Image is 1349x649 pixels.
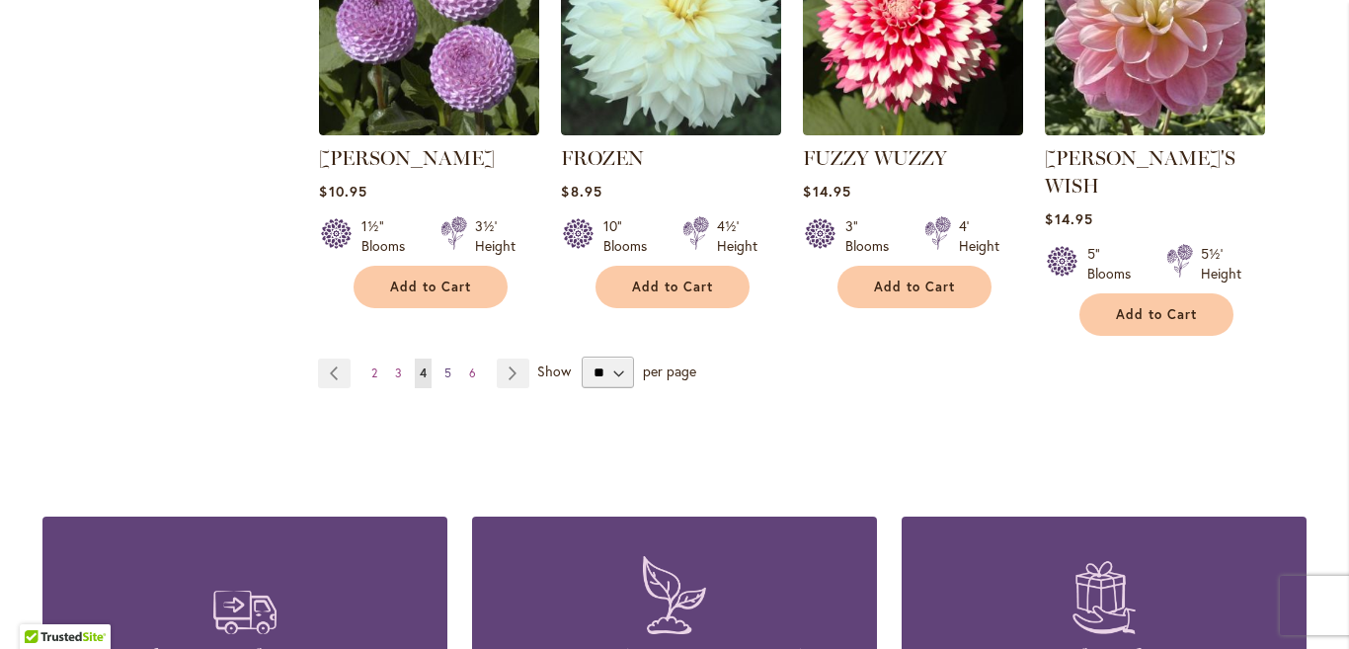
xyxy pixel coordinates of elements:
span: 4 [420,365,427,380]
a: FUZZY WUZZY [803,146,947,170]
span: Add to Cart [390,279,471,295]
div: 3" Blooms [845,216,901,256]
span: $14.95 [1045,209,1092,228]
a: 5 [439,359,456,388]
button: Add to Cart [1079,293,1233,336]
a: [PERSON_NAME] [319,146,495,170]
div: 4½' Height [717,216,757,256]
a: [PERSON_NAME]'S WISH [1045,146,1235,198]
a: Gabbie's Wish [1045,121,1265,139]
div: 5" Blooms [1087,244,1143,284]
span: 3 [395,365,402,380]
span: Show [537,362,571,380]
button: Add to Cart [837,266,992,308]
button: Add to Cart [595,266,750,308]
div: 10" Blooms [603,216,659,256]
span: Add to Cart [1116,306,1197,323]
span: 5 [444,365,451,380]
button: Add to Cart [354,266,508,308]
a: 6 [464,359,481,388]
span: per page [643,362,696,380]
span: $14.95 [803,182,850,201]
span: $10.95 [319,182,366,201]
div: 3½' Height [475,216,516,256]
span: 6 [469,365,476,380]
a: 3 [390,359,407,388]
a: FUZZY WUZZY [803,121,1023,139]
a: 2 [366,359,382,388]
a: FRANK HOLMES [319,121,539,139]
span: Add to Cart [632,279,713,295]
span: 2 [371,365,377,380]
span: $8.95 [561,182,601,201]
a: FROZEN [561,146,644,170]
div: 4' Height [959,216,999,256]
a: Frozen [561,121,781,139]
div: 5½' Height [1201,244,1241,284]
div: 1½" Blooms [361,216,417,256]
iframe: Launch Accessibility Center [15,579,70,634]
span: Add to Cart [874,279,955,295]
